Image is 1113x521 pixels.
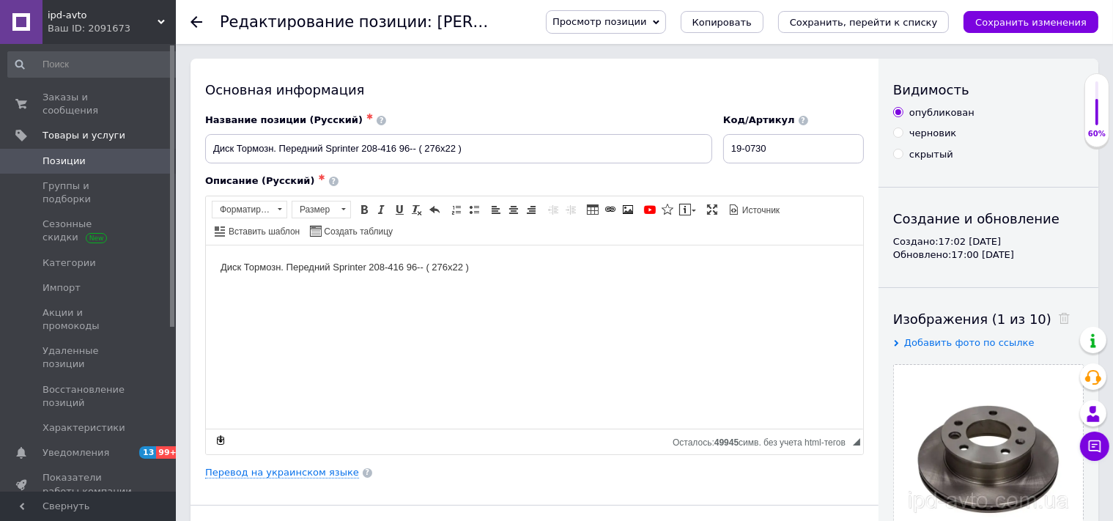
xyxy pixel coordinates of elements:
[48,9,158,22] span: ipd-avto
[1085,129,1109,139] div: 60%
[893,210,1084,228] div: Создание и обновление
[409,202,425,218] a: Убрать форматирование
[714,437,739,448] span: 49945
[506,202,522,218] a: По центру
[545,202,561,218] a: Уменьшить отступ
[48,22,176,35] div: Ваш ID: 2091673
[488,202,504,218] a: По левому краю
[893,81,1084,99] div: Видимость
[42,256,96,270] span: Категории
[726,202,782,218] a: Источник
[42,91,136,117] span: Заказы и сообщения
[205,114,363,125] span: Название позиции (Русский)
[42,281,81,295] span: Импорт
[620,202,636,218] a: Изображение
[448,202,465,218] a: Вставить / удалить нумерованный список
[790,17,938,28] i: Сохранить, перейти к списку
[677,202,698,218] a: Вставить сообщение
[466,202,482,218] a: Вставить / удалить маркированный список
[585,202,601,218] a: Таблица
[904,337,1035,348] span: Добавить фото по ссылке
[740,204,780,217] span: Источник
[42,180,136,206] span: Группы и подборки
[778,11,950,33] button: Сохранить, перейти к списку
[391,202,407,218] a: Подчеркнутый (Ctrl+U)
[205,175,314,186] span: Описание (Русский)
[893,310,1084,328] div: Изображения (1 из 10)
[226,226,300,238] span: Вставить шаблон
[975,17,1087,28] i: Сохранить изменения
[909,127,956,140] div: черновик
[563,202,579,218] a: Увеличить отступ
[704,202,720,218] a: Развернуть
[602,202,618,218] a: Вставить/Редактировать ссылку (Ctrl+L)
[523,202,539,218] a: По правому краю
[42,471,136,498] span: Показатели работы компании
[292,202,336,218] span: Размер
[308,223,395,239] a: Создать таблицу
[1080,432,1109,461] button: Чат с покупателем
[206,245,863,429] iframe: Визуальный текстовый редактор, A33E897A-6F9B-45B5-A445-9438D3A3F34B
[692,17,752,28] span: Копировать
[893,248,1084,262] div: Обновлено: 17:00 [DATE]
[356,202,372,218] a: Полужирный (Ctrl+B)
[322,226,393,238] span: Создать таблицу
[42,155,86,168] span: Позиции
[42,421,125,435] span: Характеристики
[42,344,136,371] span: Удаленные позиции
[156,446,180,459] span: 99+
[139,446,156,459] span: 13
[318,173,325,182] span: ✱
[552,16,646,27] span: Просмотр позиции
[673,434,853,448] div: Подсчет символов
[681,11,763,33] button: Копировать
[42,446,109,459] span: Уведомления
[292,201,351,218] a: Размер
[964,11,1098,33] button: Сохранить изменения
[853,438,860,446] span: Перетащите для изменения размера
[42,306,136,333] span: Акции и промокоды
[42,218,136,244] span: Сезонные скидки
[909,148,953,161] div: скрытый
[659,202,676,218] a: Вставить иконку
[205,467,359,478] a: Перевод на украинском языке
[7,51,181,78] input: Поиск
[212,223,302,239] a: Вставить шаблон
[212,202,273,218] span: Форматирование
[42,383,136,410] span: Восстановление позиций
[642,202,658,218] a: Добавить видео с YouTube
[893,235,1084,248] div: Создано: 17:02 [DATE]
[205,81,864,99] div: Основная информация
[212,432,229,448] a: Сделать резервную копию сейчас
[909,106,975,119] div: опубликован
[191,16,202,28] div: Вернуться назад
[205,134,712,163] input: Например, H&M женское платье зеленое 38 размер вечернее макси с блестками
[220,13,912,31] h1: Редактирование позиции: Диск Тормозн. Передний Sprinter 208-416 96-- ( 276x22 )
[42,129,125,142] span: Товары и услуги
[374,202,390,218] a: Курсив (Ctrl+I)
[212,201,287,218] a: Форматирование
[426,202,443,218] a: Отменить (Ctrl+Z)
[366,112,373,122] span: ✱
[723,114,795,125] span: Код/Артикул
[1084,73,1109,147] div: 60% Качество заполнения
